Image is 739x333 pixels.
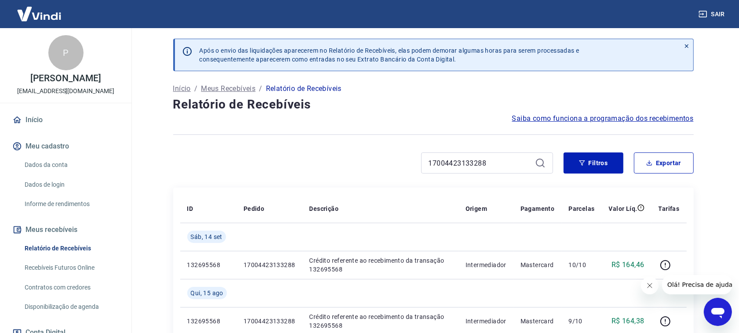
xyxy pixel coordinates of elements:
p: Intermediador [466,317,506,326]
p: Mastercard [521,261,555,269]
p: 9/10 [568,317,594,326]
a: Meus Recebíveis [201,83,255,94]
h4: Relatório de Recebíveis [173,96,694,113]
p: 17004423133288 [244,317,295,326]
span: Qui, 15 ago [191,289,223,297]
a: Dados da conta [21,156,121,174]
p: Descrição [309,204,339,213]
a: Dados de login [21,176,121,194]
p: 132695568 [187,317,229,326]
p: ID [187,204,193,213]
p: / [259,83,262,94]
p: Pagamento [521,204,555,213]
span: Olá! Precisa de ajuda? [5,6,74,13]
p: 132695568 [187,261,229,269]
p: [EMAIL_ADDRESS][DOMAIN_NAME] [17,87,114,96]
button: Meu cadastro [11,137,121,156]
p: R$ 164,38 [612,316,644,326]
a: Recebíveis Futuros Online [21,259,121,277]
p: / [194,83,197,94]
p: Crédito referente ao recebimento da transação 132695568 [309,312,451,330]
iframe: Mensagem da empresa [662,275,732,294]
img: Vindi [11,0,68,27]
p: 17004423133288 [244,261,295,269]
a: Disponibilização de agenda [21,298,121,316]
iframe: Fechar mensagem [641,277,659,294]
button: Exportar [634,152,694,174]
a: Contratos com credores [21,279,121,297]
div: P [48,35,84,70]
p: R$ 164,46 [612,260,644,270]
p: Intermediador [466,261,506,269]
p: Crédito referente ao recebimento da transação 132695568 [309,256,451,274]
p: Parcelas [568,204,594,213]
p: 10/10 [568,261,594,269]
a: Início [11,110,121,130]
p: Tarifas [659,204,680,213]
a: Início [173,83,191,94]
p: Pedido [244,204,264,213]
button: Meus recebíveis [11,220,121,239]
a: Saiba como funciona a programação dos recebimentos [512,113,694,124]
iframe: Botão para abrir a janela de mensagens [704,298,732,326]
input: Busque pelo número do pedido [429,156,531,170]
span: Sáb, 14 set [191,232,222,241]
a: Relatório de Recebíveis [21,239,121,257]
button: Filtros [564,152,623,174]
a: Informe de rendimentos [21,195,121,213]
p: Após o envio das liquidações aparecerem no Relatório de Recebíveis, elas podem demorar algumas ho... [200,46,579,64]
button: Sair [697,6,728,22]
p: [PERSON_NAME] [30,74,101,83]
p: Mastercard [521,317,555,326]
p: Origem [466,204,487,213]
p: Relatório de Recebíveis [266,83,342,94]
p: Valor Líq. [609,204,637,213]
